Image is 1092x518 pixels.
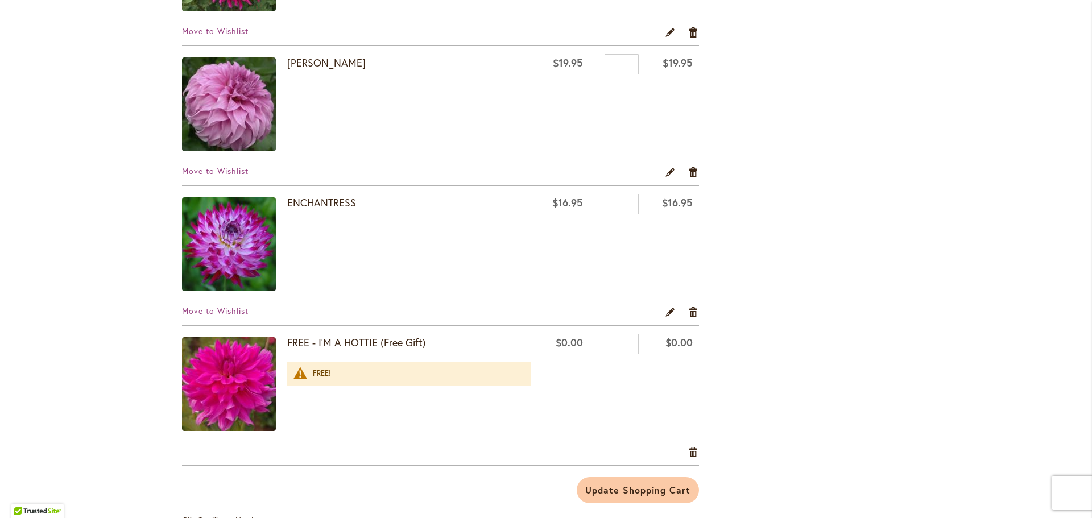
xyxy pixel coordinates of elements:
img: ENCHANTRESS [182,197,276,291]
span: $0.00 [556,335,583,349]
a: [PERSON_NAME] [287,56,366,69]
span: $19.95 [663,56,693,69]
span: $16.95 [662,196,693,209]
a: ENCHANTRESS [287,196,356,209]
button: Update Shopping Cart [577,477,698,503]
a: ENCHANTRESS [182,197,287,294]
span: $16.95 [552,196,583,209]
span: $0.00 [665,335,693,349]
span: Update Shopping Cart [585,484,690,496]
strong: FREE - I'M A HOTTIE (Free Gift) [287,335,531,350]
img: VASSIO MEGGOS [182,57,276,151]
a: VASSIO MEGGOS [182,57,287,154]
a: Move to Wishlist [182,165,249,176]
span: $19.95 [553,56,583,69]
a: Move to Wishlist [182,305,249,316]
iframe: Launch Accessibility Center [9,478,40,509]
img: I'M A HOTTIE (Free Gift) [182,337,276,431]
div: FREE! [313,368,520,379]
a: Move to Wishlist [182,26,249,36]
